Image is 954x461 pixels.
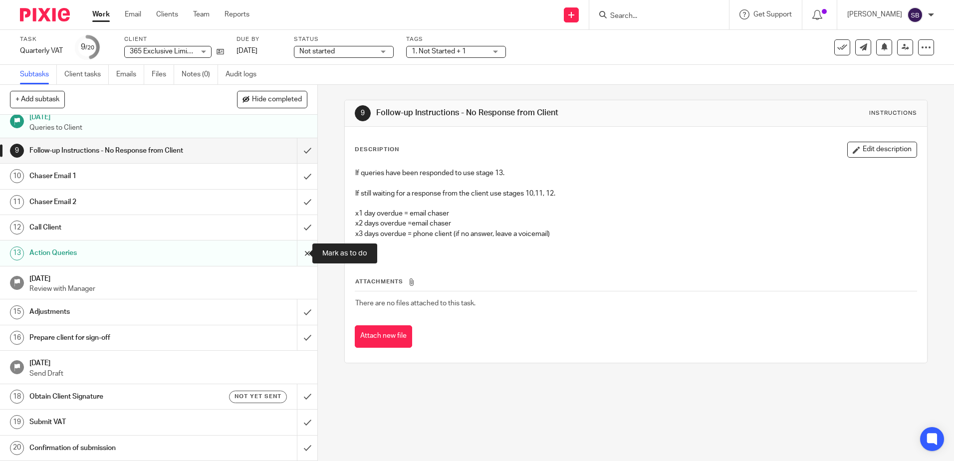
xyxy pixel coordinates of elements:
span: Get Support [753,11,792,18]
div: 20 [10,441,24,455]
small: /20 [85,45,94,50]
h1: [DATE] [29,356,308,368]
a: Email [125,9,141,19]
a: Work [92,9,110,19]
div: 9 [355,105,371,121]
div: 9 [81,41,94,53]
h1: Chaser Email 1 [29,169,201,184]
div: 9 [10,144,24,158]
span: Not started [299,48,335,55]
h1: Call Client [29,220,201,235]
a: Emails [116,65,144,84]
div: 15 [10,305,24,319]
label: Task [20,35,63,43]
span: 1. Not Started + 1 [412,48,466,55]
h1: Follow-up Instructions - No Response from Client [29,143,201,158]
button: Attach new file [355,325,412,348]
p: x2 days overdue =email chaser [355,219,916,229]
a: Clients [156,9,178,19]
p: x1 day overdue = email chaser [355,209,916,219]
h1: Follow-up Instructions - No Response from Client [376,108,657,118]
img: Pixie [20,8,70,21]
div: 11 [10,195,24,209]
div: Quarterly VAT [20,46,63,56]
p: Queries to Client [29,123,308,133]
p: If still waiting for a response from the client use stages 10,11, 12. [355,189,916,199]
span: [DATE] [237,47,257,54]
div: 16 [10,331,24,345]
a: Subtasks [20,65,57,84]
input: Search [609,12,699,21]
h1: Submit VAT [29,415,201,430]
h1: Action Queries [29,245,201,260]
button: Hide completed [237,91,307,108]
a: Reports [225,9,249,19]
a: Audit logs [226,65,264,84]
p: [PERSON_NAME] [847,9,902,19]
p: Send Draft [29,369,308,379]
a: Notes (0) [182,65,218,84]
label: Due by [237,35,281,43]
h1: [DATE] [29,110,308,122]
span: There are no files attached to this task. [355,300,476,307]
h1: Obtain Client Signature [29,389,201,404]
span: Hide completed [252,96,302,104]
p: Description [355,146,399,154]
div: 18 [10,390,24,404]
div: 10 [10,169,24,183]
a: Team [193,9,210,19]
button: Edit description [847,142,917,158]
label: Client [124,35,224,43]
h1: Adjustments [29,304,201,319]
span: Attachments [355,279,403,284]
h1: Confirmation of submission [29,441,201,456]
div: Instructions [869,109,917,117]
p: x3 days overdue = phone client (if no answer, leave a voicemail) [355,229,916,239]
div: 12 [10,221,24,234]
p: If queries have been responded to use stage 13. [355,168,916,178]
a: Files [152,65,174,84]
button: + Add subtask [10,91,65,108]
label: Tags [406,35,506,43]
h1: Prepare client for sign-off [29,330,201,345]
p: Review with Manager [29,284,308,294]
div: 13 [10,246,24,260]
h1: Chaser Email 2 [29,195,201,210]
div: 19 [10,415,24,429]
h1: [DATE] [29,271,308,284]
span: 365 Exclusive Limited [130,48,198,55]
a: Client tasks [64,65,109,84]
span: Not yet sent [235,392,281,401]
label: Status [294,35,394,43]
img: svg%3E [907,7,923,23]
